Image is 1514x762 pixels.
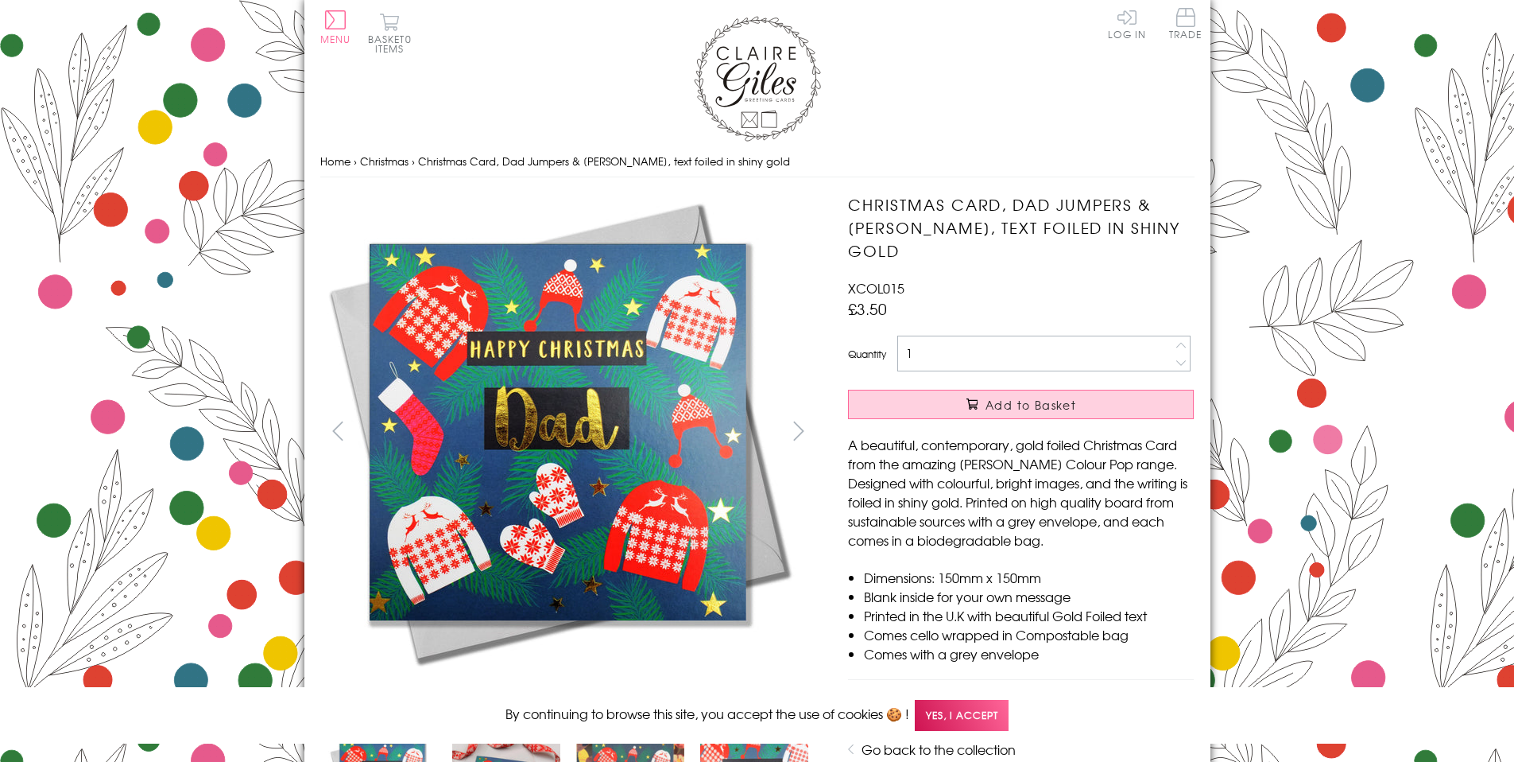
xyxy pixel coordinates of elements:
button: Add to Basket [848,390,1194,419]
span: Trade [1169,8,1202,39]
h1: Christmas Card, Dad Jumpers & [PERSON_NAME], text foiled in shiny gold [848,193,1194,262]
li: Printed in the U.K with beautiful Gold Foiled text [864,606,1194,625]
button: Basket0 items [368,13,412,53]
span: £3.50 [848,297,887,320]
span: 0 items [375,32,412,56]
span: XCOL015 [848,278,904,297]
button: prev [320,413,356,449]
li: Blank inside for your own message [864,587,1194,606]
label: Quantity [848,347,886,361]
li: Comes cello wrapped in Compostable bag [864,625,1194,644]
a: Go back to the collection [862,740,1016,759]
img: Christmas Card, Dad Jumpers & Mittens, text foiled in shiny gold [319,193,796,671]
li: Comes with a grey envelope [864,644,1194,663]
p: A beautiful, contemporary, gold foiled Christmas Card from the amazing [PERSON_NAME] Colour Pop r... [848,435,1194,550]
nav: breadcrumbs [320,146,1195,178]
span: Menu [320,32,351,46]
span: Add to Basket [985,397,1076,413]
a: Trade [1169,8,1202,42]
a: Christmas [360,154,409,169]
img: Christmas Card, Dad Jumpers & Mittens, text foiled in shiny gold [816,193,1293,671]
span: › [412,154,415,169]
a: Home [320,154,350,169]
span: Yes, I accept [915,700,1009,731]
a: Log In [1108,8,1146,39]
span: Christmas Card, Dad Jumpers & [PERSON_NAME], text foiled in shiny gold [418,154,790,169]
button: next [780,413,816,449]
img: Claire Giles Greetings Cards [694,16,821,142]
li: Dimensions: 150mm x 150mm [864,568,1194,587]
button: Menu [320,10,351,44]
span: › [354,154,357,169]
